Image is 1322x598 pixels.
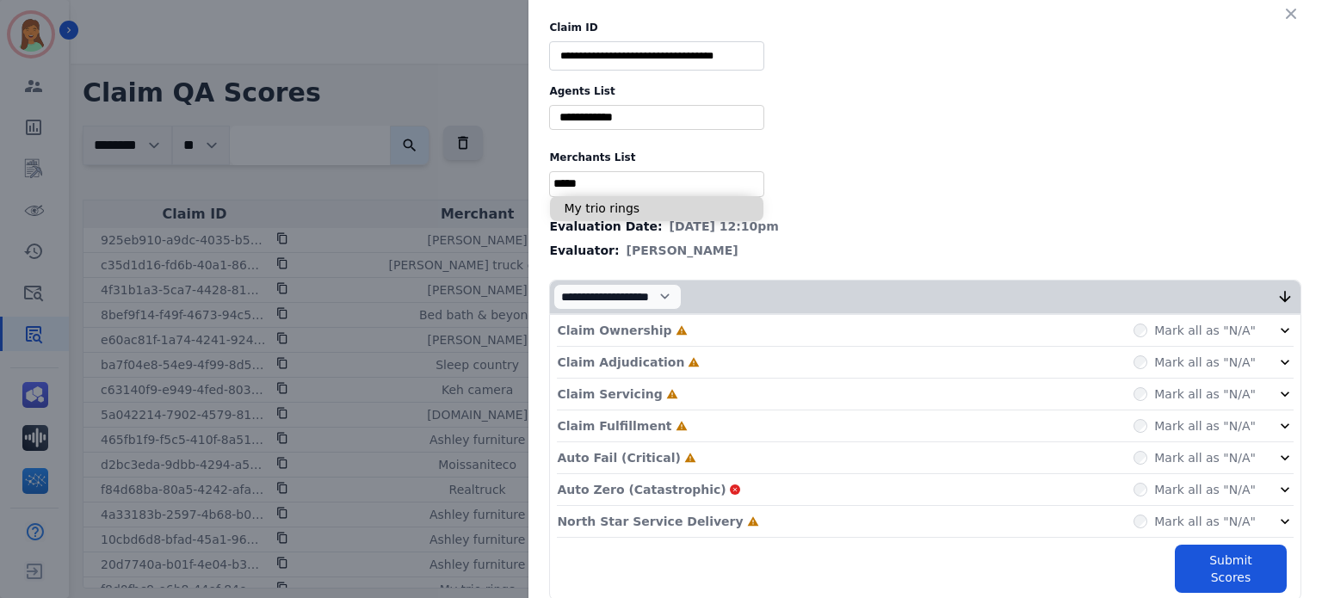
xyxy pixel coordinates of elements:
[553,175,760,193] ul: selected options
[1154,322,1256,339] label: Mark all as "N/A"
[549,242,1301,259] div: Evaluator:
[1175,545,1287,593] button: Submit Scores
[557,417,671,435] p: Claim Fulfillment
[1154,449,1256,466] label: Mark all as "N/A"
[557,449,680,466] p: Auto Fail (Critical)
[557,322,671,339] p: Claim Ownership
[1154,417,1256,435] label: Mark all as "N/A"
[549,21,1301,34] label: Claim ID
[553,108,760,126] ul: selected options
[557,385,662,403] p: Claim Servicing
[1154,513,1256,530] label: Mark all as "N/A"
[670,218,779,235] span: [DATE] 12:10pm
[627,242,738,259] span: [PERSON_NAME]
[557,513,743,530] p: North Star Service Delivery
[1154,354,1256,371] label: Mark all as "N/A"
[557,481,726,498] p: Auto Zero (Catastrophic)
[549,84,1301,98] label: Agents List
[1154,481,1256,498] label: Mark all as "N/A"
[557,354,684,371] p: Claim Adjudication
[1154,385,1256,403] label: Mark all as "N/A"
[550,196,763,221] li: My trio rings
[549,151,1301,164] label: Merchants List
[549,218,1301,235] div: Evaluation Date:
